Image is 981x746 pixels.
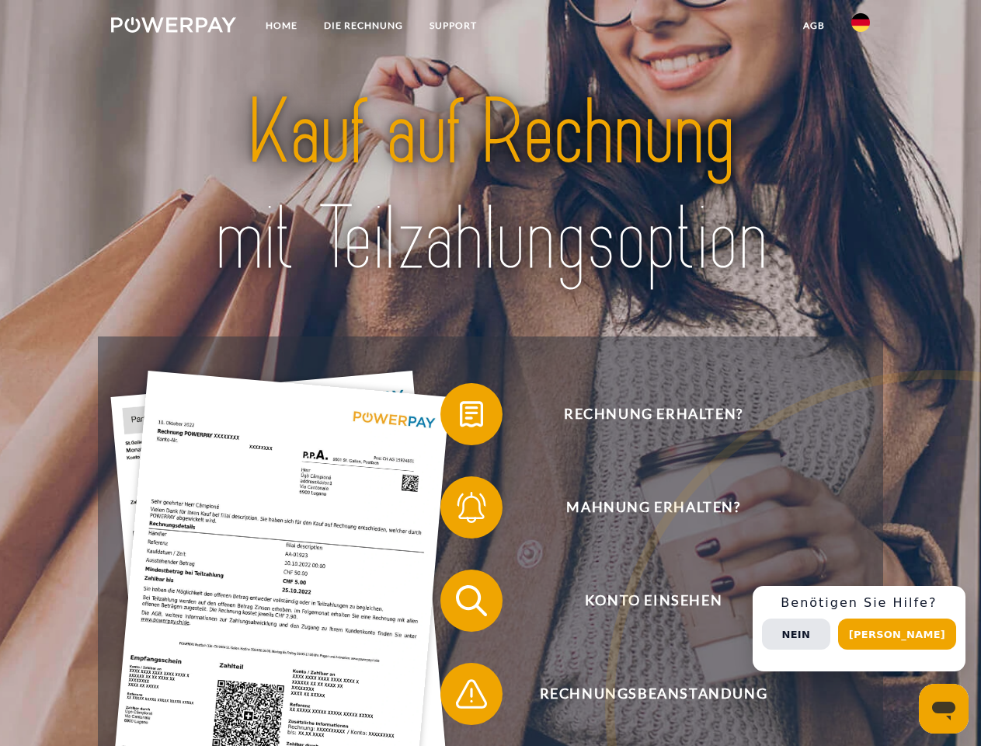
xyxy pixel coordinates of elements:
span: Rechnung erhalten? [463,383,844,445]
img: qb_search.svg [452,581,491,620]
img: qb_bill.svg [452,395,491,434]
button: Mahnung erhalten? [440,476,844,539]
iframe: Schaltfläche zum Öffnen des Messaging-Fensters [919,684,969,734]
a: Home [252,12,311,40]
h3: Benötigen Sie Hilfe? [762,595,956,611]
div: Schnellhilfe [753,586,965,671]
button: [PERSON_NAME] [838,619,956,650]
span: Konto einsehen [463,570,844,632]
img: qb_warning.svg [452,675,491,713]
img: de [851,13,870,32]
a: agb [790,12,838,40]
span: Mahnung erhalten? [463,476,844,539]
a: DIE RECHNUNG [311,12,416,40]
button: Rechnungsbeanstandung [440,663,844,725]
img: qb_bell.svg [452,488,491,527]
a: SUPPORT [416,12,490,40]
button: Rechnung erhalten? [440,383,844,445]
img: logo-powerpay-white.svg [111,17,236,33]
button: Konto einsehen [440,570,844,632]
span: Rechnungsbeanstandung [463,663,844,725]
button: Nein [762,619,830,650]
img: title-powerpay_de.svg [148,75,833,298]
